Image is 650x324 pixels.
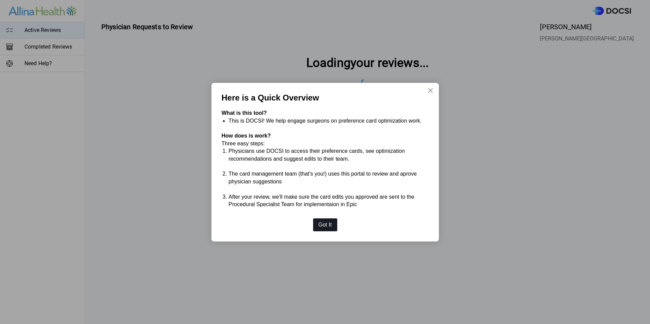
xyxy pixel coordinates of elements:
button: Got It [313,218,337,231]
li: This is DOCSI! We help engage surgeons on preference card optimization work. [228,117,428,125]
strong: What is this tool? [222,110,267,116]
p: Here is a Quick Overview [222,93,429,103]
strong: How does is work? [222,133,271,139]
li: Physicians use DOCSI to access their preference cards, see optimization recommendations and sugge... [228,147,428,163]
li: After your review, we'll make sure the card edits you approved are sent to the Procedural Special... [228,193,428,209]
button: Close [427,85,434,96]
li: The card management team (that's you!) uses this portal to review and aprove physician suggestions [228,170,428,185]
p: Three easy steps: [222,140,429,147]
